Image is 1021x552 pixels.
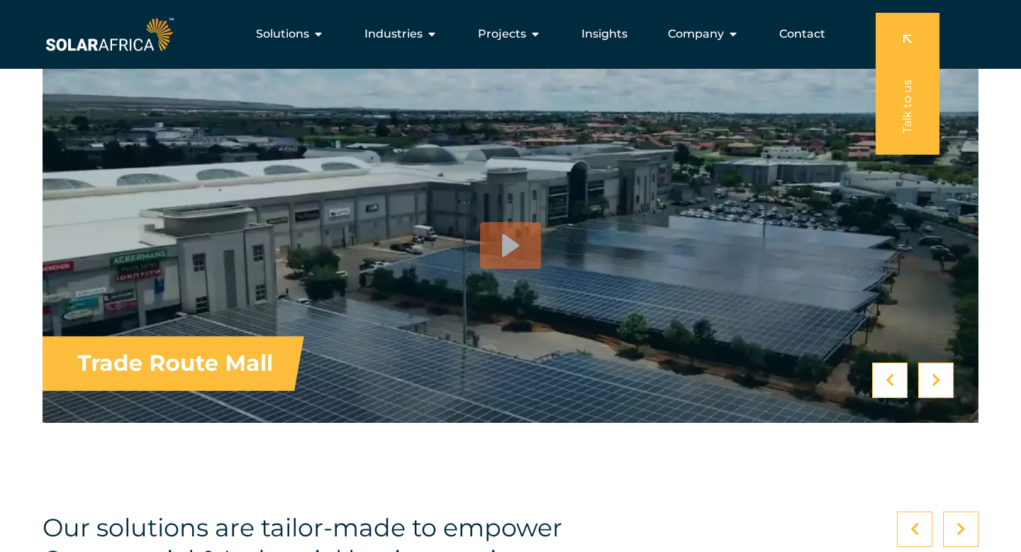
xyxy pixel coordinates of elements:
nav: Menu [177,20,837,48]
span: Projects [478,26,526,43]
a: Contact [779,26,825,43]
a: Insights [581,26,627,43]
span: Solutions [256,26,309,43]
span: Company [668,26,724,43]
div: Menu Toggle [177,20,837,48]
span: Industries [364,26,423,43]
